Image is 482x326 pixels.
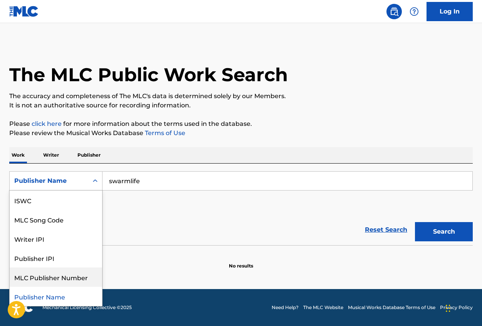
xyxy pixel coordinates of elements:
[406,4,422,19] div: Help
[143,129,185,137] a: Terms of Use
[9,171,473,245] form: Search Form
[415,222,473,241] button: Search
[446,297,450,320] div: Drag
[75,147,103,163] p: Publisher
[9,119,473,129] p: Please for more information about the terms used in the database.
[427,2,473,21] a: Log In
[9,147,27,163] p: Work
[9,6,39,17] img: MLC Logo
[410,7,419,16] img: help
[361,221,411,238] a: Reset Search
[9,63,288,86] h1: The MLC Public Work Search
[443,289,482,326] iframe: Chat Widget
[390,7,399,16] img: search
[348,304,435,311] a: Musical Works Database Terms of Use
[272,304,299,311] a: Need Help?
[229,253,253,269] p: No results
[9,101,473,110] p: It is not an authoritative source for recording information.
[386,4,402,19] a: Public Search
[9,92,473,101] p: The accuracy and completeness of The MLC's data is determined solely by our Members.
[42,304,132,311] span: Mechanical Licensing Collective © 2025
[10,191,102,210] div: ISWC
[10,210,102,229] div: MLC Song Code
[14,176,84,186] div: Publisher Name
[440,304,473,311] a: Privacy Policy
[303,304,343,311] a: The MLC Website
[32,120,62,127] a: click here
[9,129,473,138] p: Please review the Musical Works Database
[41,147,61,163] p: Writer
[10,287,102,306] div: Publisher Name
[10,267,102,287] div: MLC Publisher Number
[10,229,102,248] div: Writer IPI
[10,248,102,267] div: Publisher IPI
